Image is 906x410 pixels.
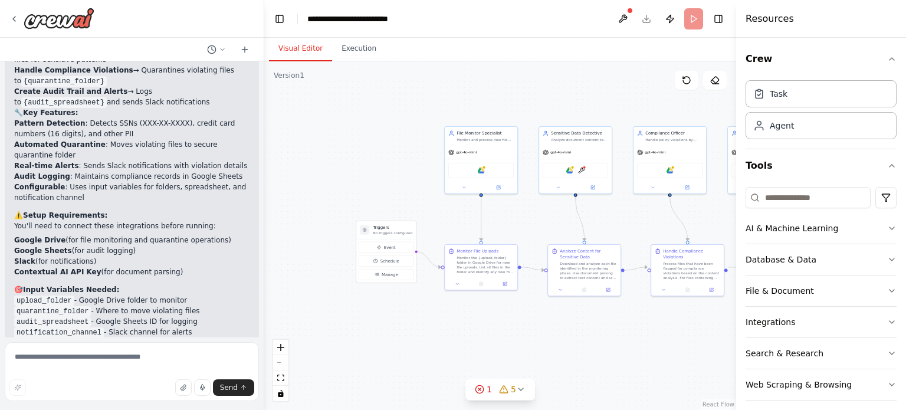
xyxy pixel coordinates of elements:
strong: Automated Quarantine [14,140,106,149]
span: 5 [511,383,516,395]
button: Database & Data [746,244,897,275]
li: - Google Sheets ID for logging [14,316,250,327]
img: Google drive [566,167,573,174]
code: {quarantine_folder} [21,76,107,87]
g: Edge from 42695670-23c2-4593-9322-6b4e1db4ca0d to 55e4a4e6-8f77-4483-aef6-f4c94851fb70 [728,264,751,270]
button: Web Scraping & Browsing [746,369,897,400]
button: Hide left sidebar [271,11,288,27]
li: - Where to move violating files [14,306,250,316]
div: Handle policy violations by quarantining files, managing secure file operations, and maintaining ... [645,137,703,142]
strong: Configurable [14,183,65,191]
button: No output available [469,280,494,287]
button: Execution [332,37,386,61]
button: Crew [746,42,897,76]
button: toggle interactivity [273,386,288,401]
button: Open in side panel [482,184,516,191]
button: Open in side panel [671,184,704,191]
g: Edge from 9e44767c-18f1-407e-80b7-4cf9c7aebcce to 6c95fb8d-dcad-4388-a217-2a1bdac012e2 [478,196,484,241]
button: Tools [746,149,897,182]
code: quarantine_folder [14,306,91,317]
h3: Triggers [373,225,412,231]
button: Send [213,379,254,396]
strong: Setup Requirements: [23,211,107,219]
code: notification_channel [14,327,104,338]
span: gpt-4o-mini [550,150,571,155]
h2: ⚠️ [14,210,250,221]
img: Google drive [667,167,674,174]
span: Manage [382,271,398,277]
strong: Google Sheets [14,247,72,255]
strong: Contextual AI API Key [14,268,101,276]
span: Event [384,244,396,250]
button: Open in side panel [576,184,610,191]
button: No output available [572,286,597,293]
img: Logo [24,8,94,29]
button: Start a new chat [235,42,254,57]
li: (for audit logging) [14,245,250,256]
code: {audit_spreadsheet} [21,97,107,108]
div: Agent [770,120,794,132]
button: Improve this prompt [9,379,26,396]
button: fit view [273,370,288,386]
li: - Slack channel for alerts [14,327,250,337]
li: : Detects SSNs (XXX-XX-XXXX), credit card numbers (16 digits), and other PII [14,118,250,139]
li: : Maintains compliance records in Google Sheets [14,171,250,182]
div: Handle Compliance Violations [663,248,720,260]
button: File & Document [746,275,897,306]
button: Click to speak your automation idea [194,379,211,396]
a: React Flow attribution [703,401,734,408]
strong: Create Audit Trail and Alerts [14,87,128,96]
g: Edge from c683b9bd-e626-4cb1-9e5e-631c70ed171c to 42695670-23c2-4593-9322-6b4e1db4ca0d [667,196,691,241]
h4: Resources [746,12,794,26]
g: Edge from 12da43cb-bf2d-4aa1-b34d-b20cd6653995 to 17e9bf55-bad6-477b-b184-d6ee2d9988cf [573,196,587,241]
button: Upload files [175,379,192,396]
button: Switch to previous chat [202,42,231,57]
div: Analyze Content for Sensitive Data [560,248,617,260]
div: File & Document [746,285,814,297]
code: audit_spreadsheet [14,317,91,327]
span: 1 [487,383,492,395]
div: Analyze document content to detect sensitive information like SSNs, credit card numbers, and othe... [551,137,608,142]
div: React Flow controls [273,340,288,401]
button: Open in side panel [701,286,721,293]
div: Analyze Content for Sensitive DataDownload and analyze each file identified in the monitoring pha... [547,244,621,297]
g: Edge from triggers to 6c95fb8d-dcad-4388-a217-2a1bdac012e2 [416,248,441,270]
div: Crew [746,76,897,149]
span: Send [220,383,238,392]
button: Search & Research [746,338,897,369]
strong: Google Drive [14,236,65,244]
g: Edge from 17e9bf55-bad6-477b-b184-d6ee2d9988cf to 42695670-23c2-4593-9322-6b4e1db4ca0d [625,264,648,273]
button: 15 [465,379,535,401]
li: → Quarantines violating files to [14,65,250,86]
div: Monitor File Uploads [457,248,498,254]
span: gpt-4o-mini [456,150,477,155]
button: Event [359,242,413,253]
div: Task [770,88,787,100]
div: Compliance Officer [645,130,703,136]
li: (for file monitoring and quarantine operations) [14,235,250,245]
strong: Key Features: [23,109,78,117]
button: Open in side panel [495,280,515,287]
img: ContextualAIParseTool [578,167,585,174]
div: Compliance OfficerHandle policy violations by quarantining files, managing secure file operations... [633,126,707,194]
strong: Handle Compliance Violations [14,66,133,74]
strong: Input Variables Needed: [23,286,120,294]
div: Download and analyze each file identified in the monitoring phase. Use document parsing to extrac... [560,261,617,280]
div: File Monitor Specialist [457,130,514,136]
div: Version 1 [274,71,304,80]
div: AI & Machine Learning [746,222,838,234]
li: (for document parsing) [14,267,250,277]
button: Manage [359,269,413,280]
code: upload_folder [14,296,74,306]
div: Monitor the {upload_folder} folder in Google Drive for new file uploads. List all files in the fo... [457,255,514,274]
button: AI & Machine Learning [746,213,897,244]
li: : Moves violating files to secure quarantine folder [14,139,250,160]
button: Open in side panel [598,286,618,293]
li: → Logs to and sends Slack notifications [14,86,250,107]
div: Process files that have been flagged for compliance violations based on the content analysis. For... [663,261,720,280]
div: Database & Data [746,254,816,265]
div: Monitor and process new file uploads in Google Drive, extracting metadata and initiating complian... [457,137,514,142]
nav: breadcrumb [307,13,415,25]
div: TriggersNo triggers configuredEventScheduleManage [356,221,416,283]
h2: 🔧 [14,107,250,118]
